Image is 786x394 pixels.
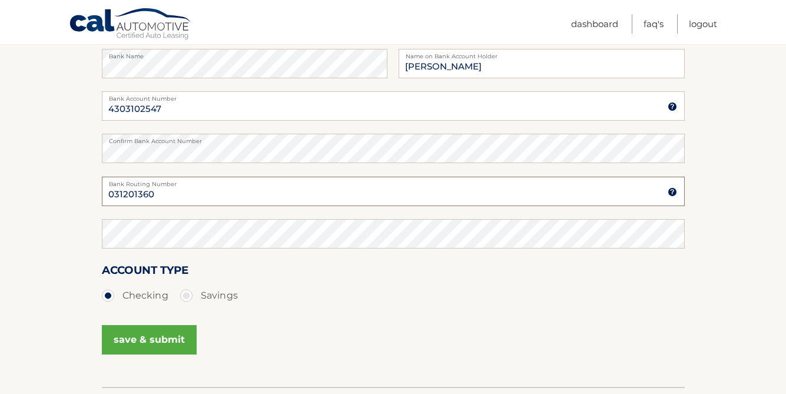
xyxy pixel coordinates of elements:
a: Dashboard [571,14,618,34]
label: Checking [102,284,168,307]
label: Bank Name [102,49,387,58]
label: Confirm Bank Account Number [102,134,685,143]
label: Bank Routing Number [102,177,685,186]
label: Bank Account Number [102,91,685,101]
label: Name on Bank Account Holder [399,49,684,58]
label: Savings [180,284,238,307]
img: tooltip.svg [668,187,677,197]
input: Bank Routing Number [102,177,685,206]
a: FAQ's [644,14,664,34]
input: Bank Account Number [102,91,685,121]
label: Account Type [102,261,188,283]
a: Cal Automotive [69,8,193,42]
a: Logout [689,14,717,34]
img: tooltip.svg [668,102,677,111]
input: Name on Account (Account Holder Name) [399,49,684,78]
button: save & submit [102,325,197,355]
